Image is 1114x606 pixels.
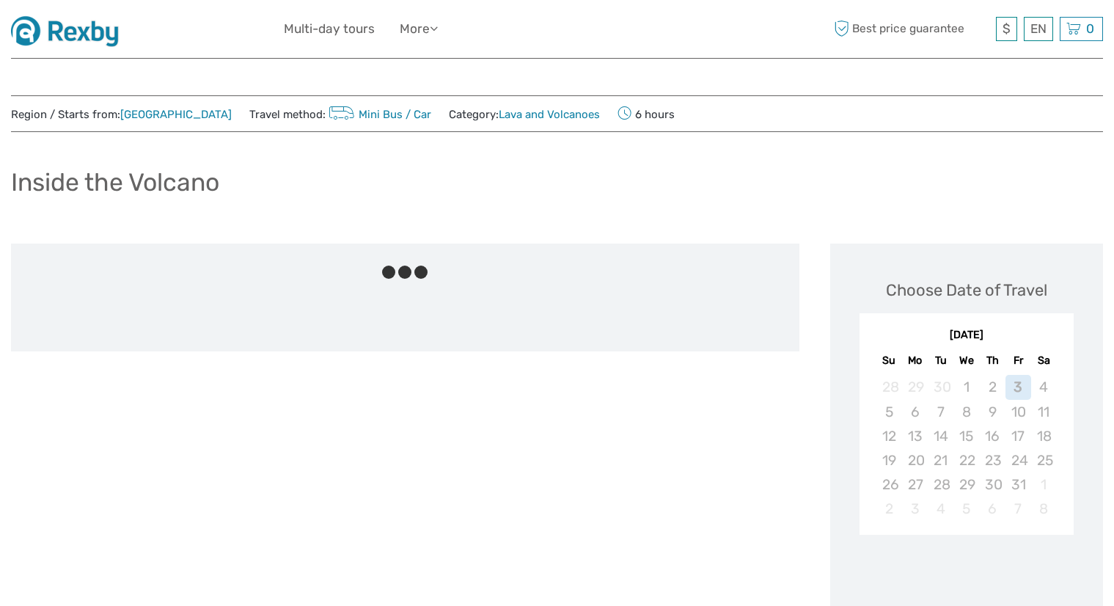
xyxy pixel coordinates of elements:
span: Category: [449,107,600,123]
div: Not available Thursday, November 6th, 2025 [979,497,1005,521]
div: Not available Monday, October 13th, 2025 [902,424,928,448]
div: Not available Wednesday, October 15th, 2025 [953,424,979,448]
div: Not available Tuesday, November 4th, 2025 [928,497,953,521]
div: Not available Thursday, October 2nd, 2025 [979,375,1005,399]
div: EN [1024,17,1053,41]
a: Lava and Volcanoes [499,108,600,121]
div: Not available Sunday, November 2nd, 2025 [876,497,902,521]
div: Not available Tuesday, October 28th, 2025 [928,472,953,497]
span: $ [1003,21,1011,36]
div: Th [979,351,1005,370]
div: Not available Thursday, October 23rd, 2025 [979,448,1005,472]
div: Not available Friday, October 31st, 2025 [1005,472,1031,497]
div: Not available Saturday, October 18th, 2025 [1031,424,1057,448]
div: Not available Sunday, October 5th, 2025 [876,400,902,424]
span: Best price guarantee [830,17,992,41]
div: Not available Saturday, October 4th, 2025 [1031,375,1057,399]
div: Not available Tuesday, September 30th, 2025 [928,375,953,399]
div: Not available Thursday, October 16th, 2025 [979,424,1005,448]
div: Mo [902,351,928,370]
a: [GEOGRAPHIC_DATA] [120,108,232,121]
div: Not available Friday, November 7th, 2025 [1005,497,1031,521]
div: Not available Friday, October 17th, 2025 [1005,424,1031,448]
div: Not available Friday, October 10th, 2025 [1005,400,1031,424]
a: More [400,18,438,40]
div: Not available Tuesday, October 14th, 2025 [928,424,953,448]
div: Not available Friday, October 3rd, 2025 [1005,375,1031,399]
div: Not available Sunday, October 12th, 2025 [876,424,902,448]
div: Not available Wednesday, October 22nd, 2025 [953,448,979,472]
img: 1430-dd05a757-d8ed-48de-a814-6052a4ad6914_logo_small.jpg [11,11,129,47]
div: Fr [1005,351,1031,370]
div: Not available Monday, October 27th, 2025 [902,472,928,497]
div: Not available Saturday, October 11th, 2025 [1031,400,1057,424]
div: Not available Saturday, October 25th, 2025 [1031,448,1057,472]
div: Su [876,351,902,370]
div: Not available Friday, October 24th, 2025 [1005,448,1031,472]
div: Not available Sunday, October 26th, 2025 [876,472,902,497]
div: Not available Monday, October 20th, 2025 [902,448,928,472]
div: Not available Sunday, September 28th, 2025 [876,375,902,399]
div: Not available Monday, November 3rd, 2025 [902,497,928,521]
div: Sa [1031,351,1057,370]
div: Not available Saturday, November 1st, 2025 [1031,472,1057,497]
div: Not available Saturday, November 8th, 2025 [1031,497,1057,521]
span: 0 [1084,21,1096,36]
a: Mini Bus / Car [326,108,431,121]
div: Not available Tuesday, October 7th, 2025 [928,400,953,424]
div: Not available Sunday, October 19th, 2025 [876,448,902,472]
div: Choose Date of Travel [886,279,1047,302]
div: Not available Wednesday, November 5th, 2025 [953,497,979,521]
div: Not available Monday, September 29th, 2025 [902,375,928,399]
div: Not available Wednesday, October 29th, 2025 [953,472,979,497]
div: Not available Tuesday, October 21st, 2025 [928,448,953,472]
span: 6 hours [618,103,675,124]
div: Not available Wednesday, October 1st, 2025 [953,375,979,399]
div: Tu [928,351,953,370]
span: Travel method: [249,103,431,124]
div: Loading... [962,573,972,583]
div: Not available Wednesday, October 8th, 2025 [953,400,979,424]
div: month 2025-10 [864,375,1069,521]
h1: Inside the Volcano [11,167,219,197]
div: Not available Thursday, October 9th, 2025 [979,400,1005,424]
div: Not available Thursday, October 30th, 2025 [979,472,1005,497]
span: Region / Starts from: [11,107,232,123]
a: Multi-day tours [284,18,375,40]
div: We [953,351,979,370]
div: Not available Monday, October 6th, 2025 [902,400,928,424]
div: [DATE] [860,328,1074,343]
